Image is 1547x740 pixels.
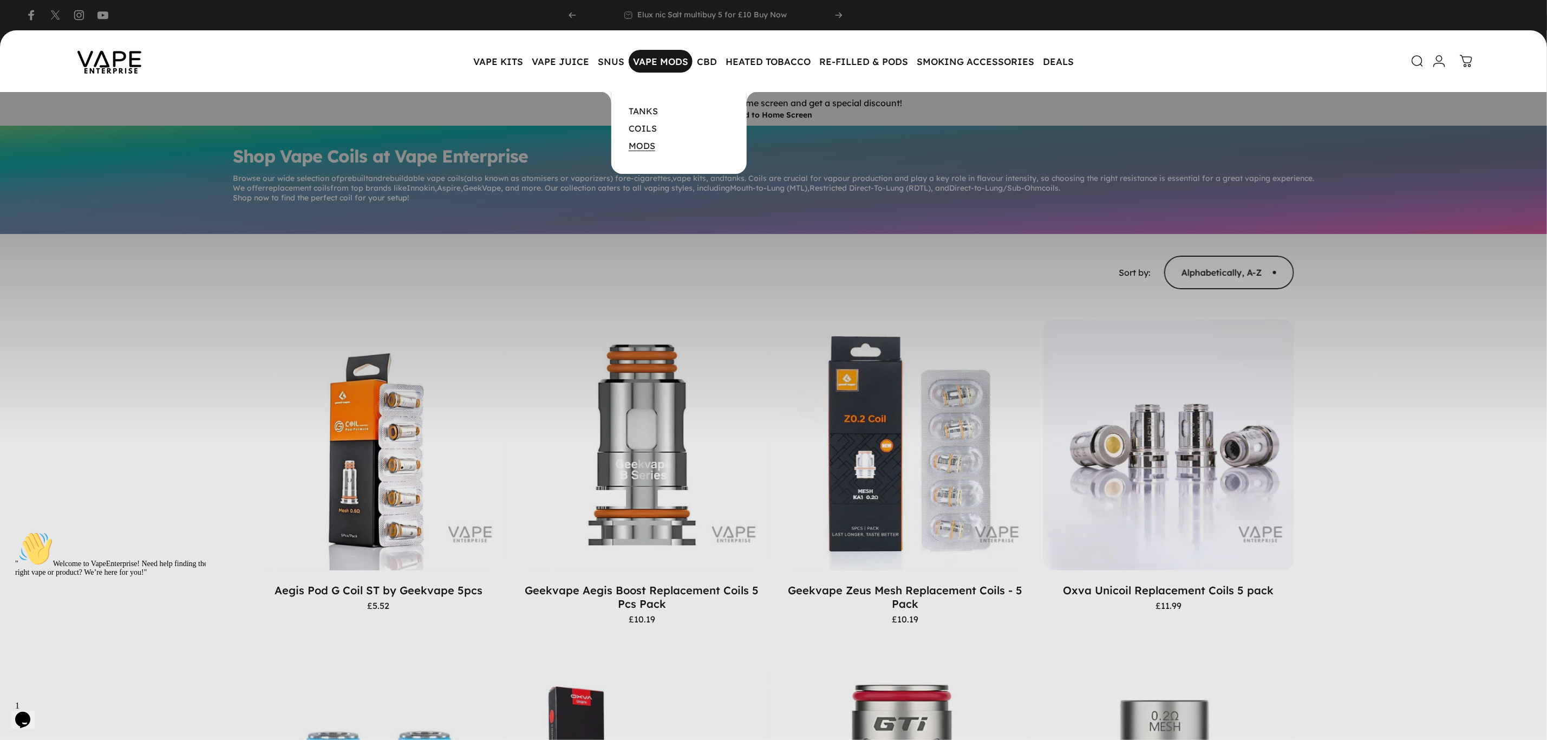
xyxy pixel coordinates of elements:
[469,50,527,73] summary: VAPE KITS
[61,36,158,87] img: Vape Enterprise
[1454,49,1478,73] a: 0 items
[629,106,658,116] a: TANKS
[1039,50,1078,73] a: DEALS
[4,4,199,50] div: "👋Welcome to VapeEnterprise! Need help finding the right vape or product? We’re here for you!"
[629,50,693,73] summary: VAPE MODS
[721,50,815,73] summary: HEATED TOBACCO
[629,140,655,151] a: MODS
[4,33,197,49] span: " Welcome to VapeEnterprise! Need help finding the right vape or product? We’re here for you!"
[469,50,1078,73] nav: Primary
[11,697,45,729] iframe: chat widget
[527,50,593,73] summary: VAPE JUICE
[11,527,206,691] iframe: chat widget
[815,50,912,73] summary: RE-FILLED & PODS
[693,50,721,73] summary: CBD
[629,123,657,134] a: COILS
[593,50,629,73] summary: SNUS
[8,4,42,39] img: :wave:
[912,50,1039,73] summary: SMOKING ACCESSORIES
